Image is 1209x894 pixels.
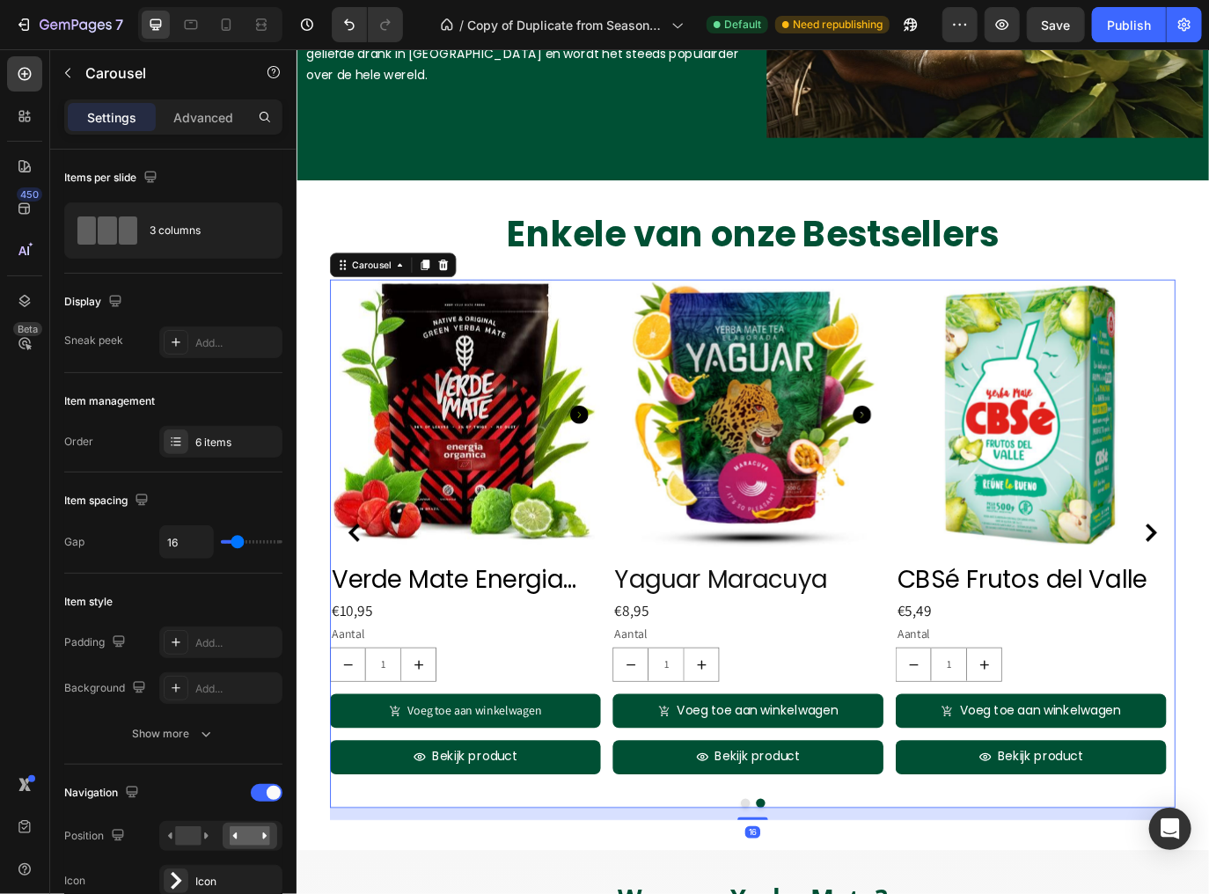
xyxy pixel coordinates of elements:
div: Add... [195,681,278,697]
button: Carousel Next Arrow [975,545,1003,573]
div: Voeg toe aan winkelwagen [440,752,626,778]
h1: Yaguar Maracuya [366,593,679,634]
div: Add... [195,335,278,351]
input: quantity [79,692,121,730]
p: Carousel [85,62,235,84]
button: Dot [531,867,542,877]
button: decrement [40,692,79,730]
div: Icon [64,873,85,889]
button: increment [776,692,816,730]
div: €10,95 [39,636,352,663]
div: Item spacing [64,489,152,513]
h1: CBSé Frutos del Valle [693,593,1007,634]
button: Carousel Next Arrow [644,412,665,433]
div: Bekijk product [811,806,910,832]
button: increment [121,692,161,730]
div: Undo/Redo [332,7,403,42]
div: Items per slide [64,166,161,190]
input: quantity [734,692,776,730]
div: Background [64,677,150,700]
button: Voeg toe aan winkelwagen [366,745,679,785]
div: 3 columns [150,210,257,251]
button: Carousel Next Arrow [317,412,338,433]
input: quantity [407,692,449,730]
div: Bekijk product [157,806,255,832]
button: decrement [694,692,734,730]
p: Aantal [695,664,1005,690]
p: Aantal [368,664,678,690]
button: increment [449,692,488,730]
button: Show more [64,718,282,750]
div: Open Intercom Messenger [1149,808,1191,850]
div: 450 [17,187,42,202]
div: Show more [133,725,215,743]
button: Publish [1092,7,1166,42]
span: Default [724,17,761,33]
span: / [459,16,464,34]
div: Display [64,290,126,314]
div: Navigation [64,781,143,805]
div: Padding [64,631,129,655]
button: decrement [367,692,407,730]
button: Voeg toe aan winkelwagen [693,745,1007,785]
div: Publish [1107,16,1151,34]
div: Order [64,434,93,450]
iframe: Design area [297,49,1209,894]
p: Enkele van onze Bestsellers [15,188,1041,241]
div: Sneak peek [64,333,123,348]
div: Bekijk product [484,806,583,832]
button: Voeg toe aan winkelwagen [39,745,352,785]
div: 6 items [195,435,278,451]
div: Gap [64,534,84,550]
p: Advanced [173,108,233,127]
p: Aantal [40,664,350,690]
div: Item style [64,594,113,610]
div: Add... [195,635,278,651]
div: Beta [13,322,42,336]
h1: Verde Mate Energia Organica [39,593,352,634]
button: Carousel Back Arrow [53,545,81,573]
p: 7 [115,14,123,35]
div: Voeg toe aan winkelwagen [767,752,954,778]
button: Dot [514,867,524,877]
div: Item management [64,393,155,409]
button: 7 [7,7,131,42]
div: €8,95 [366,636,679,663]
span: Save [1042,18,1071,33]
button: Save [1027,7,1085,42]
div: €5,49 [693,636,1007,663]
span: Copy of Duplicate from Seasonal Landing Page - [DATE] 20:32:26 [467,16,664,34]
div: Position [64,824,128,848]
div: Carousel [61,241,113,257]
input: Auto [160,526,213,558]
div: Icon [195,874,278,890]
p: Settings [87,108,136,127]
span: Need republishing [793,17,883,33]
div: Voeg toe aan winkelwagen [128,752,284,778]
